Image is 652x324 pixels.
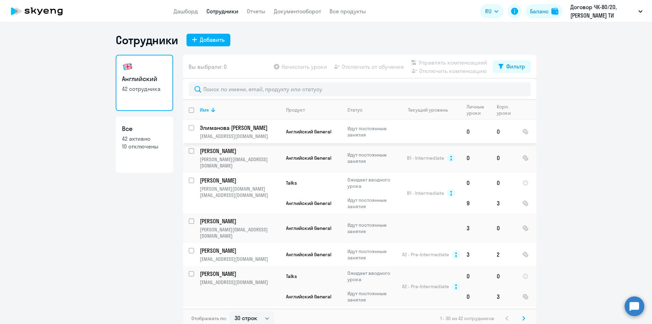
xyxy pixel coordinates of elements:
[200,124,279,132] p: Элиманова [PERSON_NAME]
[116,117,173,173] a: Все42 активно10 отключены
[440,315,494,322] span: 1 - 30 из 42 сотрудников
[286,155,331,161] span: Английский General
[491,213,517,243] td: 0
[200,133,280,139] p: [EMAIL_ADDRESS][DOMAIN_NAME]
[461,193,491,213] td: 9
[200,177,279,184] p: [PERSON_NAME]
[526,4,563,18] button: Балансbalance
[200,186,280,198] p: [PERSON_NAME][DOMAIN_NAME][EMAIL_ADDRESS][DOMAIN_NAME]
[200,279,280,285] p: [EMAIL_ADDRESS][DOMAIN_NAME]
[347,248,395,261] p: Идут постоянные занятия
[491,173,517,193] td: 0
[347,152,395,164] p: Идут постоянные занятия
[286,225,331,231] span: Английский General
[200,256,280,262] p: [EMAIL_ADDRESS][DOMAIN_NAME]
[491,286,517,307] td: 3
[200,217,279,225] p: [PERSON_NAME]
[186,34,230,46] button: Добавить
[174,8,198,15] a: Дашборд
[286,128,331,135] span: Английский General
[286,251,331,258] span: Английский General
[491,243,517,266] td: 2
[200,247,279,254] p: [PERSON_NAME]
[286,180,297,186] span: Talks
[347,270,395,283] p: Ожидает вводного урока
[286,273,297,279] span: Talks
[200,147,279,155] p: [PERSON_NAME]
[407,155,444,161] span: B1 - Intermediate
[116,55,173,111] a: Английский42 сотрудника
[189,62,227,71] span: Вы выбрали: 0
[491,266,517,286] td: 0
[122,124,167,133] h3: Все
[506,62,525,71] div: Фильтр
[247,8,265,15] a: Отчеты
[116,33,178,47] h1: Сотрудники
[567,3,646,20] button: Договор ЧК-80/20, [PERSON_NAME] ТИ СОЛЮШЕНС, ООО
[491,120,517,143] td: 0
[551,8,558,15] img: balance
[497,104,516,116] div: Корп. уроки
[122,143,167,150] p: 10 отключены
[485,7,491,15] span: RU
[206,8,238,15] a: Сотрудники
[461,120,491,143] td: 0
[401,107,461,113] div: Текущий уровень
[200,35,225,44] div: Добавить
[347,290,395,303] p: Идут постоянные занятия
[330,8,366,15] a: Все продукты
[122,74,167,84] h3: Английский
[480,4,503,18] button: RU
[461,286,491,307] td: 0
[491,193,517,213] td: 3
[286,107,305,113] div: Продукт
[407,190,444,196] span: B1 - Intermediate
[200,217,280,225] a: [PERSON_NAME]
[347,222,395,234] p: Идут постоянные занятия
[461,266,491,286] td: 0
[402,283,449,290] span: A2 - Pre-Intermediate
[200,156,280,169] p: [PERSON_NAME][EMAIL_ADDRESS][DOMAIN_NAME]
[200,147,280,155] a: [PERSON_NAME]
[200,226,280,239] p: [PERSON_NAME][EMAIL_ADDRESS][DOMAIN_NAME]
[200,177,280,184] a: [PERSON_NAME]
[570,3,636,20] p: Договор ЧК-80/20, [PERSON_NAME] ТИ СОЛЮШЕНС, ООО
[200,247,280,254] a: [PERSON_NAME]
[461,143,491,173] td: 0
[491,143,517,173] td: 0
[461,173,491,193] td: 0
[200,270,280,278] a: [PERSON_NAME]
[189,82,531,96] input: Поиск по имени, email, продукту или статусу
[530,7,549,15] div: Баланс
[493,60,531,73] button: Фильтр
[286,200,331,206] span: Английский General
[461,213,491,243] td: 3
[286,293,331,300] span: Английский General
[200,124,280,132] a: Элиманова [PERSON_NAME]
[122,61,133,72] img: english
[122,85,167,93] p: 42 сотрудника
[200,270,279,278] p: [PERSON_NAME]
[402,251,449,258] span: A2 - Pre-Intermediate
[461,243,491,266] td: 3
[122,135,167,143] p: 42 активно
[200,107,280,113] div: Имя
[200,107,209,113] div: Имя
[347,177,395,189] p: Ожидает вводного урока
[467,104,491,116] div: Личные уроки
[347,125,395,138] p: Идут постоянные занятия
[347,197,395,210] p: Идут постоянные занятия
[191,315,227,322] span: Отображать по:
[408,107,448,113] div: Текущий уровень
[347,107,362,113] div: Статус
[274,8,321,15] a: Документооборот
